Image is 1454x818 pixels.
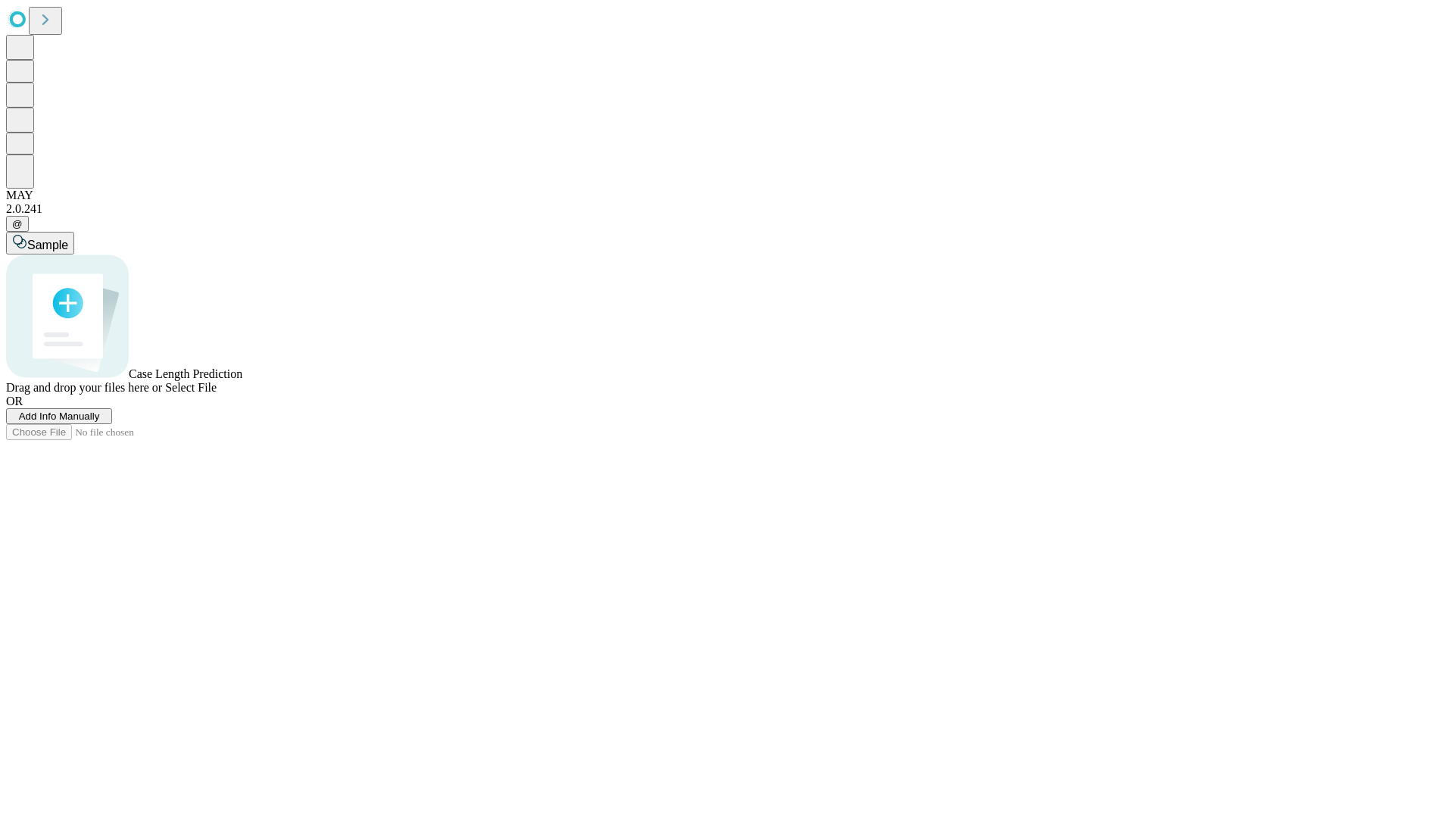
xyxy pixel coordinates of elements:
button: @ [6,216,29,232]
div: MAY [6,189,1448,202]
button: Add Info Manually [6,408,112,424]
span: @ [12,218,23,229]
span: Drag and drop your files here or [6,381,162,394]
span: Add Info Manually [19,411,100,422]
span: Select File [165,381,217,394]
button: Sample [6,232,74,254]
div: 2.0.241 [6,202,1448,216]
span: OR [6,395,23,407]
span: Case Length Prediction [129,367,242,380]
span: Sample [27,239,68,251]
